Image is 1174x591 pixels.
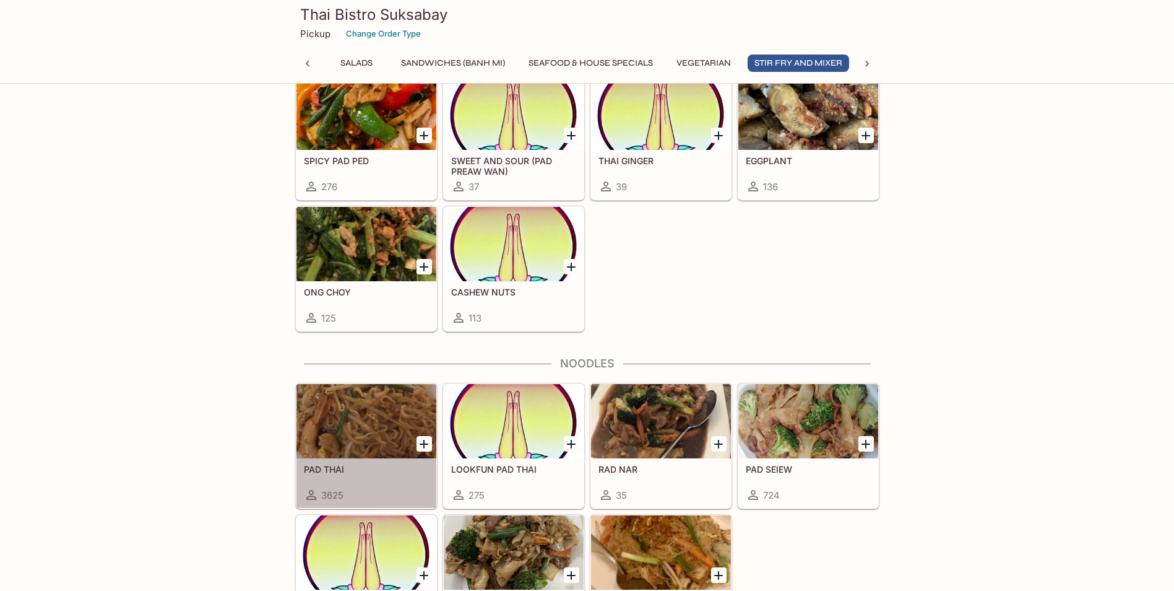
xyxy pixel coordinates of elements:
h5: SWEET AND SOUR (PAD PREAW WAN) [451,155,576,176]
h5: PAD SEIEW [746,464,871,475]
span: 37 [468,181,479,193]
button: Add THAI GINGER [711,128,727,143]
a: CASHEW NUTS113 [443,206,584,331]
button: Add RAD NAR [711,436,727,452]
h5: THAI GINGER [598,155,723,166]
div: EGGPLANT [738,76,878,150]
span: 136 [763,181,778,193]
h4: Noodles [295,357,879,370]
span: 113 [468,312,481,324]
h5: CASHEW NUTS [451,287,576,297]
h3: Thai Bistro Suksabay [300,5,874,24]
div: PAD SEIEW [738,384,878,458]
h5: ONG CHOY [304,287,429,297]
button: Add BAMME RAD NAR [417,567,432,583]
button: Add KEE MAO (DRUNKEN NOODLES) [564,567,579,583]
div: LOOKFUN PAD THAI [444,384,584,458]
span: 275 [468,489,485,501]
span: 276 [321,181,337,193]
button: Change Order Type [340,24,426,43]
button: Add PAD THAI [417,436,432,452]
span: 39 [616,181,627,193]
div: SPICY PAD PED [296,76,436,150]
button: Add SPICY PAD PED [417,128,432,143]
h5: SPICY PAD PED [304,155,429,166]
a: RAD NAR35 [590,383,732,509]
h5: EGGPLANT [746,155,871,166]
h5: LOOKFUN PAD THAI [451,464,576,475]
a: SPICY PAD PED276 [296,75,437,200]
button: Add SWEET AND SOUR (PAD PREAW WAN) [564,128,579,143]
span: 724 [763,489,780,501]
button: Add ONG CHOY [417,259,432,274]
button: Add CASHEW NUTS [564,259,579,274]
div: KEE MAO (DRUNKEN NOODLES) [444,515,584,590]
button: Add PAD WOON SEN (LONG RICE NOODLE) [711,567,727,583]
button: Sandwiches (Banh Mi) [394,55,512,72]
p: Pickup [300,28,330,40]
span: 35 [616,489,627,501]
span: 125 [321,312,336,324]
div: BAMME RAD NAR [296,515,436,590]
a: PAD THAI3625 [296,383,437,509]
a: THAI GINGER39 [590,75,732,200]
a: LOOKFUN PAD THAI275 [443,383,584,509]
button: Salads [329,55,384,72]
div: ONG CHOY [296,207,436,281]
button: Seafood & House Specials [522,55,660,72]
div: PAD WOON SEN (LONG RICE NOODLE) [591,515,731,590]
div: CASHEW NUTS [444,207,584,281]
button: Add LOOKFUN PAD THAI [564,436,579,452]
div: RAD NAR [591,384,731,458]
a: EGGPLANT136 [738,75,879,200]
a: SWEET AND SOUR (PAD PREAW WAN)37 [443,75,584,200]
h5: PAD THAI [304,464,429,475]
button: Add EGGPLANT [858,128,874,143]
button: Add PAD SEIEW [858,436,874,452]
a: ONG CHOY125 [296,206,437,331]
button: Vegetarian [670,55,738,72]
a: PAD SEIEW724 [738,383,879,509]
div: SWEET AND SOUR (PAD PREAW WAN) [444,76,584,150]
h5: RAD NAR [598,464,723,475]
span: 3625 [321,489,343,501]
div: PAD THAI [296,384,436,458]
div: THAI GINGER [591,76,731,150]
button: Stir Fry and Mixer [748,55,849,72]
